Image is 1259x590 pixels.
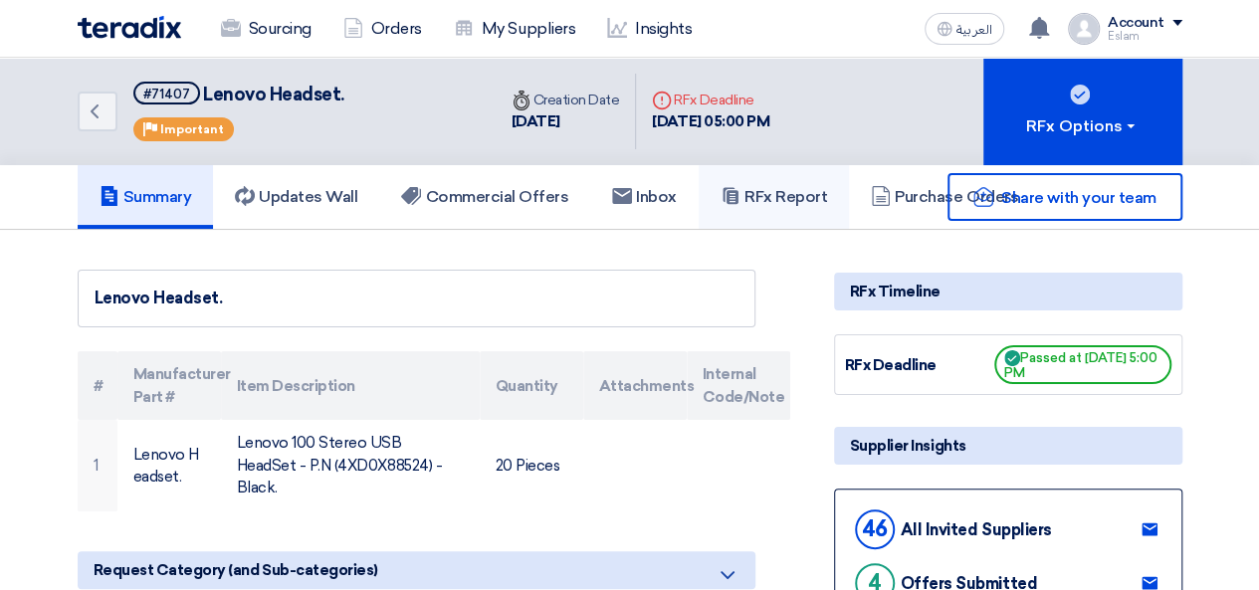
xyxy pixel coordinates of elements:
[133,82,344,106] h5: Lenovo Headset.
[834,273,1182,310] div: RFx Timeline
[221,351,480,420] th: Item Description
[401,187,568,207] h5: Commercial Offers
[117,420,221,511] td: Lenovo Headset.
[78,351,117,420] th: #
[480,420,583,511] td: 20 Pieces
[652,90,769,110] div: RFx Deadline
[590,165,699,229] a: Inbox
[956,23,992,37] span: العربية
[983,58,1182,165] button: RFx Options
[327,7,438,51] a: Orders
[901,520,1052,539] div: All Invited Suppliers
[699,165,849,229] a: RFx Report
[925,13,1004,45] button: العربية
[205,7,327,51] a: Sourcing
[78,165,214,229] a: Summary
[994,345,1171,384] span: Passed at [DATE] 5:00 PM
[1108,31,1182,42] div: Eslam
[845,354,994,377] div: RFx Deadline
[480,351,583,420] th: Quantity
[687,351,790,420] th: Internal Code/Note
[143,88,190,100] div: #71407
[213,165,379,229] a: Updates Wall
[1001,188,1155,207] span: Share with your team
[512,90,620,110] div: Creation Date
[1026,114,1139,138] div: RFx Options
[221,420,480,511] td: Lenovo 100 Stereo USB HeadSet - P.N (4XD0X88524) - Black.
[203,84,344,105] span: Lenovo Headset.
[1108,15,1164,32] div: Account
[100,187,192,207] h5: Summary
[78,420,117,511] td: 1
[721,187,827,207] h5: RFx Report
[591,7,708,51] a: Insights
[1068,13,1100,45] img: profile_test.png
[612,187,677,207] h5: Inbox
[438,7,591,51] a: My Suppliers
[583,351,687,420] th: Attachments
[235,187,357,207] h5: Updates Wall
[652,110,769,133] div: [DATE] 05:00 PM
[78,16,181,39] img: Teradix logo
[160,122,224,136] span: Important
[834,427,1182,465] div: Supplier Insights
[95,287,738,310] div: Lenovo Headset.
[117,351,221,420] th: Manufacturer Part #
[379,165,590,229] a: Commercial Offers
[849,165,1040,229] a: Purchase Orders
[855,509,895,549] div: 46
[94,559,378,581] span: Request Category (and Sub-categories)
[512,110,620,133] div: [DATE]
